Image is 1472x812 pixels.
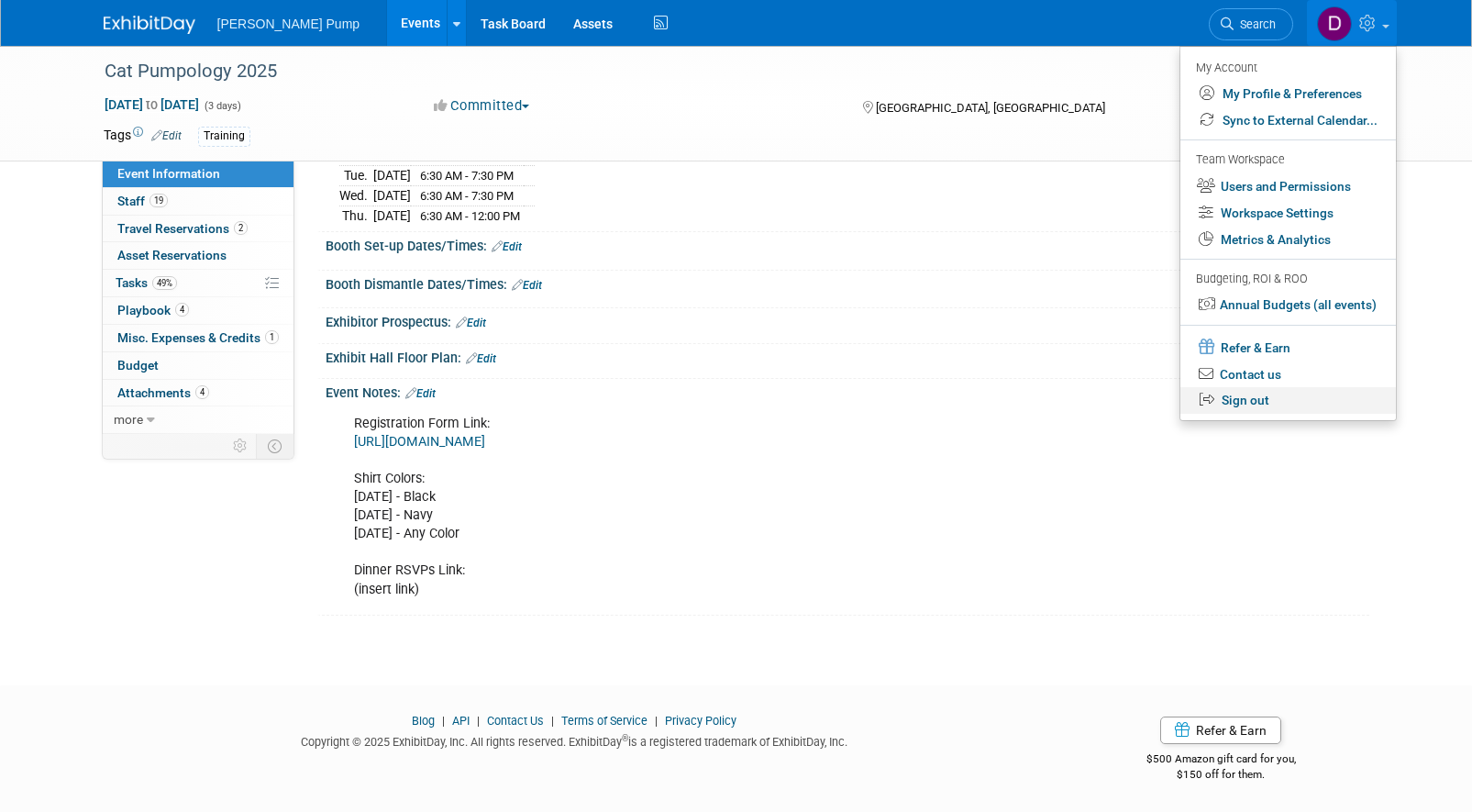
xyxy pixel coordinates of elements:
span: Travel Reservations [117,221,248,236]
a: Edit [492,240,522,253]
sup: ® [622,733,628,743]
a: Metrics & Analytics [1180,227,1396,253]
span: 1 [265,330,279,344]
td: Wed. [339,186,373,206]
div: Booth Dismantle Dates/Times: [326,271,1369,295]
span: 4 [195,385,209,399]
span: [GEOGRAPHIC_DATA], [GEOGRAPHIC_DATA] [876,101,1105,115]
a: Staff19 [103,188,293,215]
a: Search [1209,8,1293,40]
span: Search [1234,17,1276,31]
a: Sign out [1180,387,1396,414]
a: Edit [151,129,182,142]
div: Copyright © 2025 ExhibitDay, Inc. All rights reserved. ExhibitDay is a registered trademark of Ex... [104,729,1046,751]
span: to [143,97,160,112]
span: (3 days) [203,100,241,112]
a: Workspace Settings [1180,200,1396,227]
span: [DATE] [DATE] [104,96,200,113]
td: Tags [104,126,182,147]
a: Playbook4 [103,297,293,324]
a: Users and Permissions [1180,173,1396,200]
div: $150 off for them. [1073,767,1369,783]
a: Annual Budgets (all events) [1180,292,1396,318]
a: Blog [412,714,435,728]
span: Budget [117,358,159,373]
span: Event Information [117,166,220,181]
span: 19 [149,194,168,207]
span: Playbook [117,303,189,317]
td: Thu. [339,206,373,225]
a: Misc. Expenses & Credits1 [103,325,293,351]
td: Toggle Event Tabs [256,434,293,458]
div: $500 Amazon gift card for you, [1073,740,1369,782]
a: Travel Reservations2 [103,216,293,242]
div: Training [198,127,250,146]
span: 49% [152,276,177,290]
a: My Profile & Preferences [1180,81,1396,107]
div: Budgeting, ROI & ROO [1196,270,1378,289]
a: Budget [103,352,293,379]
a: Refer & Earn [1160,717,1281,744]
a: Edit [512,279,542,292]
a: [URL][DOMAIN_NAME] [354,434,485,450]
a: Contact Us [487,714,544,728]
a: Sync to External Calendar... [1180,107,1396,134]
a: Edit [405,387,436,400]
a: Edit [466,352,496,365]
a: Edit [456,317,486,329]
a: Attachments4 [103,380,293,406]
a: more [103,406,293,433]
a: API [452,714,470,728]
a: Privacy Policy [665,714,736,728]
span: Attachments [117,385,209,400]
a: Event Information [103,161,293,187]
div: Event Notes: [326,379,1369,403]
span: | [547,714,559,728]
span: 2 [234,221,248,235]
div: Exhibitor Prospectus: [326,308,1369,332]
div: Exhibit Hall Floor Plan: [326,344,1369,368]
a: Contact us [1180,362,1396,388]
span: | [472,714,484,728]
span: | [437,714,449,728]
span: Tasks [116,275,177,290]
a: Terms of Service [561,714,647,728]
div: Cat Pumpology 2025 [98,55,1266,88]
span: 6:30 AM - 7:30 PM [420,189,514,203]
a: Tasks49% [103,270,293,296]
td: Tue. [339,166,373,186]
td: Personalize Event Tab Strip [225,434,257,458]
span: 6:30 AM - 7:30 PM [420,169,514,183]
span: 6:30 AM - 12:00 PM [420,209,520,223]
div: Booth Set-up Dates/Times: [326,232,1369,256]
button: Committed [427,96,537,116]
td: [DATE] [373,166,411,186]
img: Del Ritz [1317,6,1352,41]
span: Asset Reservations [117,248,227,262]
span: Staff [117,194,168,208]
td: [DATE] [373,186,411,206]
span: 4 [175,303,189,317]
span: | [650,714,662,728]
div: My Account [1196,56,1378,78]
img: ExhibitDay [104,16,195,34]
span: more [114,412,143,427]
div: Registration Form Link: Shirt Colors: [DATE] - Black [DATE] - Navy [DATE] - Any Color Dinner RSVP... [341,406,1168,608]
span: [PERSON_NAME] Pump [217,17,360,31]
div: Team Workspace [1196,150,1378,171]
td: [DATE] [373,206,411,225]
span: Misc. Expenses & Credits [117,330,279,345]
a: Refer & Earn [1180,333,1396,362]
a: Asset Reservations [103,242,293,269]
